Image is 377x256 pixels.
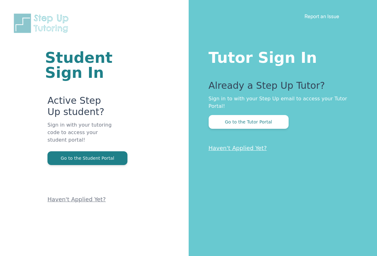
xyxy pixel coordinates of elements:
a: Go to the Tutor Portal [209,119,289,125]
a: Haven't Applied Yet? [209,145,267,151]
h1: Tutor Sign In [209,48,352,65]
h1: Student Sign In [45,50,114,80]
a: Go to the Student Portal [47,155,127,161]
p: Sign in to with your Step Up email to access your Tutor Portal! [209,95,352,110]
p: Already a Step Up Tutor? [209,80,352,95]
p: Active Step Up student? [47,95,114,121]
a: Report an Issue [305,13,339,19]
a: Haven't Applied Yet? [47,196,106,203]
button: Go to the Tutor Portal [209,115,289,129]
p: Sign in with your tutoring code to access your student portal! [47,121,114,151]
button: Go to the Student Portal [47,151,127,165]
img: Step Up Tutoring horizontal logo [12,13,72,34]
